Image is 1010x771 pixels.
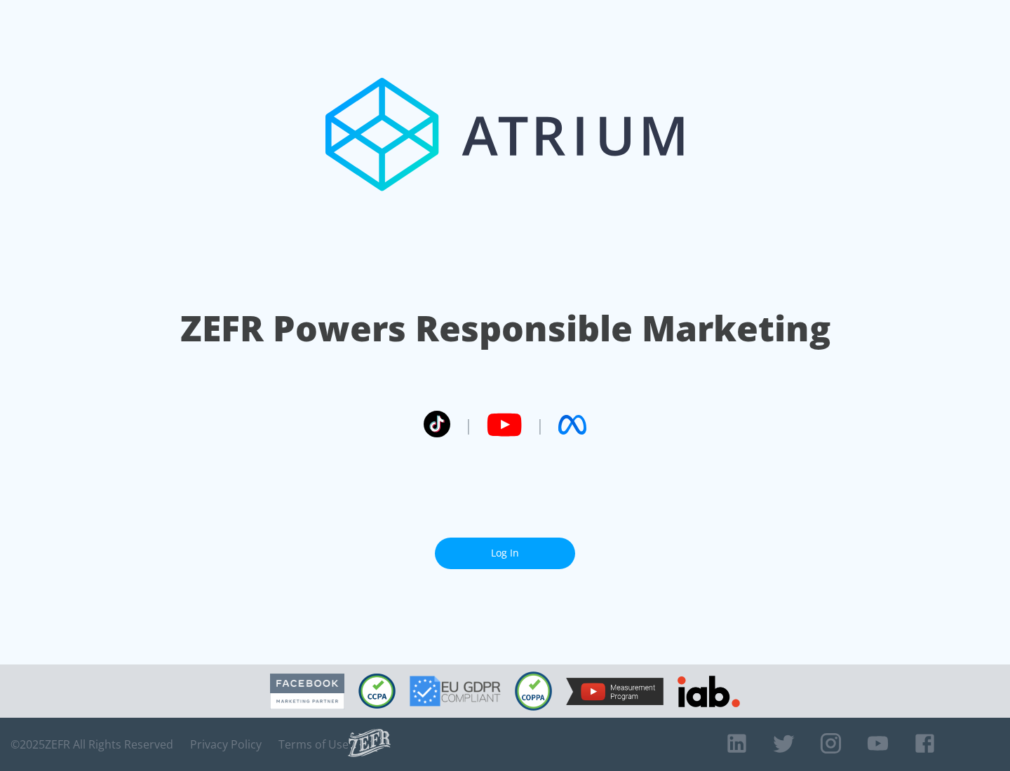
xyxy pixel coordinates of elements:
img: COPPA Compliant [515,671,552,711]
span: | [536,414,544,435]
img: Facebook Marketing Partner [270,674,344,709]
img: GDPR Compliant [410,676,501,707]
span: © 2025 ZEFR All Rights Reserved [11,737,173,751]
a: Privacy Policy [190,737,262,751]
h1: ZEFR Powers Responsible Marketing [180,304,830,353]
a: Terms of Use [278,737,349,751]
a: Log In [435,538,575,569]
img: IAB [678,676,740,707]
img: CCPA Compliant [358,674,396,709]
img: YouTube Measurement Program [566,678,664,705]
span: | [464,414,473,435]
